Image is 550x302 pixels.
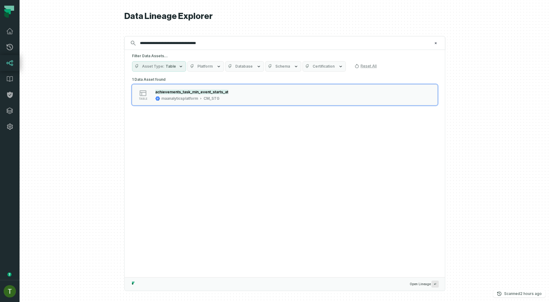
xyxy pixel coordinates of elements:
[504,291,542,297] p: Scanned
[132,75,438,113] div: 1 Data Asset found
[265,61,301,72] button: Schema
[433,40,439,46] button: Clear search query
[313,64,335,69] span: Certification
[132,84,438,105] button: tablemaanalyticsplatformCM_STG
[125,75,445,277] div: Suggestions
[187,61,224,72] button: Platform
[161,96,198,101] div: maanalyticsplatform
[302,61,346,72] button: Certification
[166,64,176,69] span: Table
[493,290,545,297] button: Scanned[DATE] 4:29:49 AM
[132,54,438,58] h5: Filter Data Assets...
[235,64,253,69] span: Database
[225,61,264,72] button: Database
[142,64,164,69] span: Asset Type
[352,61,379,71] button: Reset All
[124,11,445,22] h1: Data Lineage Explorer
[7,272,12,277] div: Tooltip anchor
[431,281,439,288] span: Press ↵ to add a new Data Asset to the graph
[139,97,147,100] span: table
[4,285,16,297] img: avatar of Tomer Galun
[155,90,228,94] mark: achievements_task_min_event_starts_at
[275,64,290,69] span: Schema
[204,96,219,101] div: CM_STG
[132,61,186,72] button: Asset TypeTable
[197,64,213,69] span: Platform
[520,291,542,296] relative-time: Sep 28, 2025, 4:29 AM GMT+3
[410,281,439,288] span: Open Lineage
